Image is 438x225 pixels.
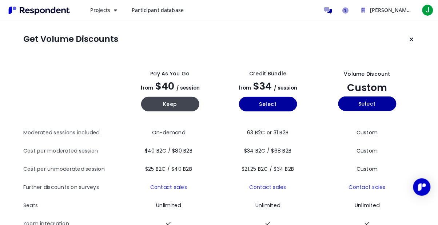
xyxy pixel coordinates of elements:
[145,165,192,173] span: $25 B2C / $40 B2B
[23,178,121,197] th: Further discounts on surveys
[344,70,391,78] div: Volume Discount
[132,7,184,13] span: Participant database
[150,70,190,78] div: Pay as you go
[239,84,251,91] span: from
[84,4,123,17] button: Projects
[239,97,297,111] button: Select yearly basic plan
[141,97,199,111] button: Keep current yearly payg plan
[152,129,185,136] span: On-demand
[254,79,272,93] span: $34
[255,202,280,209] span: Unlimited
[23,160,121,178] th: Cost per unmoderated session
[250,183,286,191] a: Contact sales
[23,197,121,215] th: Seats
[347,81,387,94] span: Custom
[405,32,419,47] button: Keep current plan
[23,34,118,44] h1: Get Volume Discounts
[349,183,386,191] a: Contact sales
[140,84,153,91] span: from
[23,142,121,160] th: Cost per moderated session
[421,4,435,17] button: J
[413,178,431,196] div: Open Intercom Messenger
[338,3,353,17] a: Help and support
[356,4,418,17] button: Juan R Organization Team
[357,147,378,154] span: Custom
[274,84,298,91] span: / session
[355,202,379,209] span: Unlimited
[155,79,174,93] span: $40
[150,183,187,191] a: Contact sales
[244,147,291,154] span: $34 B2C / $68 B2B
[321,3,335,17] a: Message participants
[247,129,289,136] span: 63 B2C or 31 B2B
[357,165,378,173] span: Custom
[242,165,294,173] span: $21.25 B2C / $34 B2B
[357,129,378,136] span: Custom
[156,202,181,209] span: Unlimited
[6,4,73,16] img: Respondent
[126,4,190,17] a: Participant database
[23,124,121,142] th: Moderated sessions included
[90,7,110,13] span: Projects
[338,96,397,111] button: Select yearly custom_static plan
[176,84,200,91] span: / session
[145,147,192,154] span: $40 B2C / $80 B2B
[249,70,286,78] div: Credit Bundle
[422,4,434,16] span: J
